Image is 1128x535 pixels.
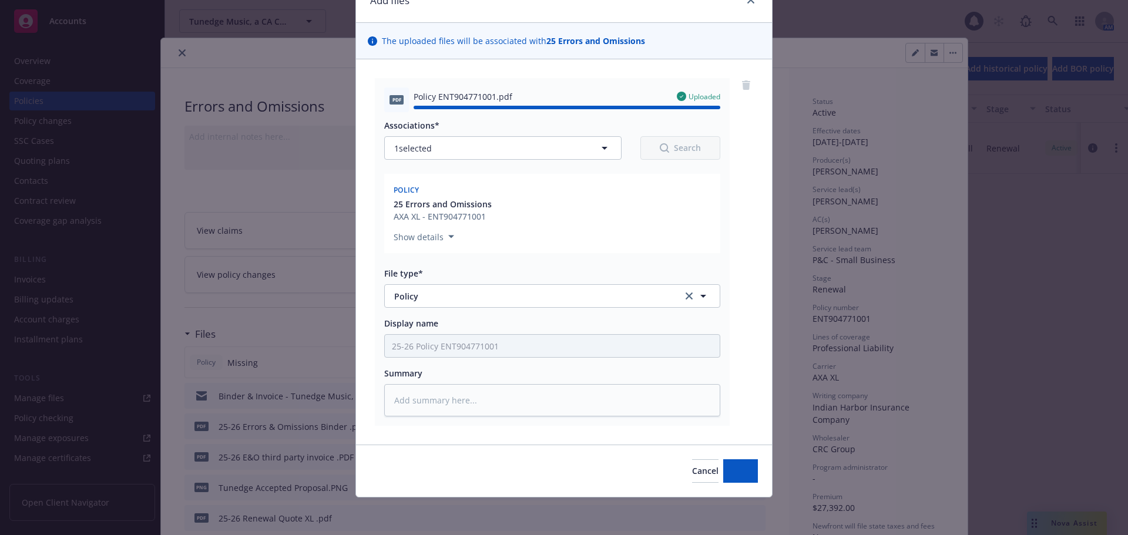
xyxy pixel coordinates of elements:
button: Add files [723,459,758,483]
span: Cancel [692,465,719,476]
span: Summary [384,368,422,379]
input: Add display name here... [385,335,720,357]
span: Add files [723,465,758,476]
button: Cancel [692,459,719,483]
